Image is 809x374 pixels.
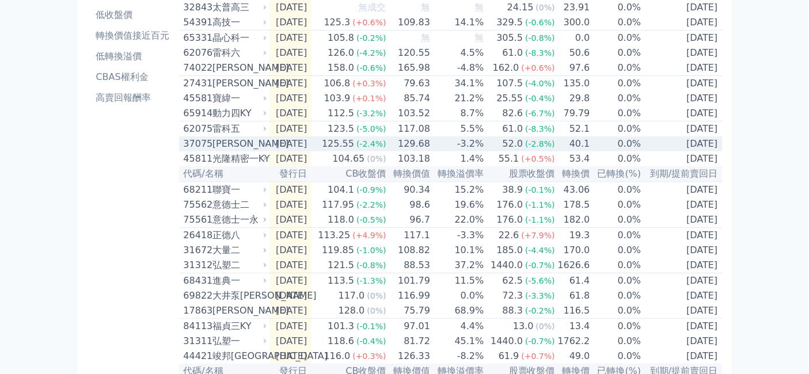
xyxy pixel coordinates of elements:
[92,70,174,84] li: CBAS權利金
[591,15,642,30] td: 0.0%
[495,77,526,90] div: 107.5
[269,303,312,319] td: [DATE]
[356,63,386,72] span: (-0.6%)
[431,60,484,76] td: -4.8%
[325,106,356,120] div: 112.5
[179,166,269,182] th: 代碼/名稱
[269,182,312,197] td: [DATE]
[500,289,526,303] div: 72.3
[92,26,174,45] a: 轉換價值接近百元
[212,137,265,151] div: [PERSON_NAME]
[387,212,431,228] td: 96.7
[556,303,591,319] td: 116.5
[591,166,642,182] th: 已轉換(%)
[591,60,642,76] td: 0.0%
[591,30,642,46] td: 0.0%
[387,228,431,243] td: 117.1
[331,152,367,166] div: 104.65
[591,319,642,334] td: 0.0%
[591,151,642,166] td: 0.0%
[642,91,723,106] td: [DATE]
[500,106,526,120] div: 82.6
[356,322,386,331] span: (-0.1%)
[269,212,312,228] td: [DATE]
[591,182,642,197] td: 0.0%
[269,30,312,46] td: [DATE]
[522,154,555,163] span: (+0.5%)
[92,29,174,43] li: 轉換價值接近百元
[525,276,555,285] span: (-5.6%)
[522,352,555,361] span: (+0.7%)
[325,46,356,60] div: 126.0
[525,185,555,194] span: (-0.1%)
[525,261,555,270] span: (-0.7%)
[325,274,356,288] div: 113.5
[387,76,431,91] td: 79.63
[212,258,265,272] div: 弘塑二
[431,273,484,289] td: 11.5%
[591,303,642,319] td: 0.0%
[92,91,174,105] li: 高賣回報酬率
[212,31,265,45] div: 晶心科一
[556,121,591,137] td: 52.1
[184,319,210,333] div: 84113
[184,46,210,60] div: 62076
[431,212,484,228] td: 22.0%
[591,334,642,349] td: 0.0%
[269,228,312,243] td: [DATE]
[522,231,555,240] span: (+7.9%)
[184,77,210,90] div: 27431
[500,274,526,288] div: 62.5
[269,243,312,258] td: [DATE]
[591,243,642,258] td: 0.0%
[269,76,312,91] td: [DATE]
[212,91,265,105] div: 寶緯一
[525,337,555,346] span: (-0.7%)
[522,63,555,72] span: (+0.6%)
[184,213,210,227] div: 75561
[269,258,312,273] td: [DATE]
[511,319,536,333] div: 13.0
[336,289,367,303] div: 117.0
[387,197,431,212] td: 98.6
[525,33,555,43] span: (-0.8%)
[184,61,210,75] div: 74022
[184,304,210,318] div: 17863
[356,276,386,285] span: (-1.3%)
[387,15,431,30] td: 109.83
[269,45,312,60] td: [DATE]
[184,198,210,212] div: 75562
[269,151,312,166] td: [DATE]
[325,61,356,75] div: 158.0
[387,60,431,76] td: 165.98
[495,91,526,105] div: 25.55
[184,228,210,242] div: 26418
[212,198,265,212] div: 意德士二
[556,319,591,334] td: 13.4
[269,288,312,303] td: [DATE]
[431,319,484,334] td: 4.4%
[642,212,723,228] td: [DATE]
[591,91,642,106] td: 0.0%
[212,213,265,227] div: 意德士一永
[356,139,386,148] span: (-2.4%)
[356,261,386,270] span: (-0.8%)
[591,76,642,91] td: 0.0%
[642,30,723,46] td: [DATE]
[642,76,723,91] td: [DATE]
[431,166,484,182] th: 轉換溢價率
[320,198,356,212] div: 117.95
[387,288,431,303] td: 116.99
[505,1,536,14] div: 24.15
[431,228,484,243] td: -3.3%
[367,154,386,163] span: (0%)
[336,304,367,318] div: 128.0
[500,304,526,318] div: 88.3
[387,349,431,364] td: 126.33
[352,352,386,361] span: (+0.3%)
[184,289,210,303] div: 69822
[212,122,265,136] div: 雷科五
[212,349,265,363] div: 竣邦[GEOGRAPHIC_DATA]
[352,18,386,27] span: (+0.6%)
[356,124,386,133] span: (-5.0%)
